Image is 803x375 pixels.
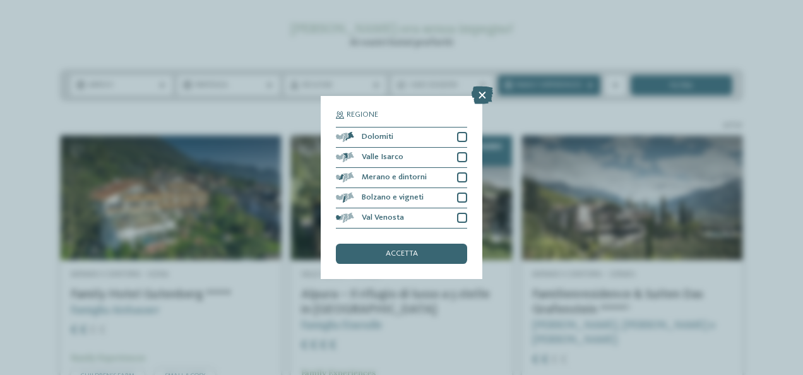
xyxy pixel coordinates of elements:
[362,214,404,222] span: Val Venosta
[347,111,378,119] span: Regione
[362,153,403,162] span: Valle Isarco
[362,174,427,182] span: Merano e dintorni
[362,133,393,141] span: Dolomiti
[362,194,424,202] span: Bolzano e vigneti
[386,250,418,258] span: accetta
